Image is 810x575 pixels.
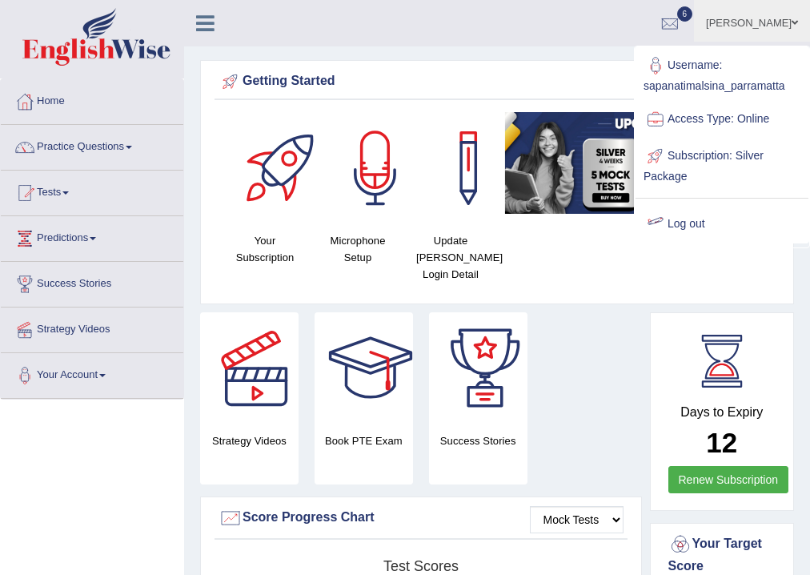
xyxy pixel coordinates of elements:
a: Renew Subscription [668,466,789,493]
a: Strategy Videos [1,308,183,348]
div: Score Progress Chart [219,506,624,530]
h4: Microphone Setup [319,232,396,266]
a: Practice Questions [1,125,183,165]
a: Success Stories [1,262,183,302]
h4: Your Subscription [227,232,303,266]
tspan: Test scores [383,558,459,574]
h4: Update [PERSON_NAME] Login Detail [412,232,489,283]
h4: Days to Expiry [668,405,776,420]
span: 6 [677,6,693,22]
b: 12 [706,427,737,458]
a: Log out [636,206,808,243]
a: Username: sapanatimalsina_parramatta [636,47,808,101]
a: Access Type: Online [636,101,808,138]
a: Predictions [1,216,183,256]
a: Your Account [1,353,183,393]
a: Home [1,79,183,119]
h4: Success Stories [429,432,527,449]
a: Subscription: Silver Package [636,138,808,191]
div: Getting Started [219,70,776,94]
h4: Strategy Videos [200,432,299,449]
a: Tests [1,171,183,211]
h4: Book PTE Exam [315,432,413,449]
